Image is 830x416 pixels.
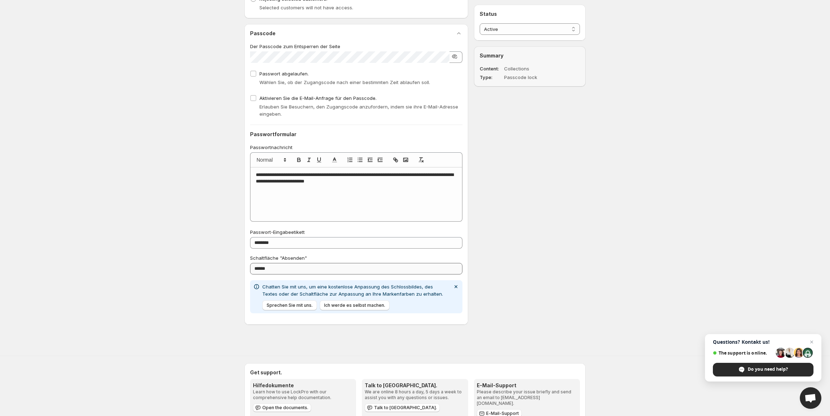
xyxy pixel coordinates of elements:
div: Need help? [713,363,813,376]
span: Erlauben Sie Besuchern, den Zugangscode anzufordern, indem sie ihre E-Mail-Adresse eingeben. [259,104,458,117]
p: Learn how to use LockPro with our comprehensive help documentation. [253,389,353,401]
span: The support is online. [713,350,773,356]
span: Open the documents. [262,405,308,411]
dt: Content: [480,65,503,72]
span: Schaltfläche "Absenden" [250,255,307,261]
span: Passwort-Eingabeetikett [250,229,305,235]
h3: Hilfedokumente [253,382,353,389]
span: Chatten Sie mit uns, um eine kostenlose Anpassung des Schlossbildes, des Textes oder der Schaltfl... [262,284,443,297]
p: Please describe your issue briefly and send an email to [EMAIL_ADDRESS][DOMAIN_NAME]. [477,389,577,406]
h2: Summary [480,52,580,59]
dd: Passcode lock [504,74,559,81]
span: Ich werde es selbst machen. [324,302,385,308]
span: Der Passcode zum Entsperren der Seite [250,43,340,49]
dd: Collections [504,65,559,72]
h2: Passcode [250,30,276,37]
button: Talk to [GEOGRAPHIC_DATA]. [365,403,440,412]
span: Talk to [GEOGRAPHIC_DATA]. [374,405,437,411]
div: Open chat [800,387,821,409]
button: Ich werde es selbst machen. [320,300,389,310]
button: Sprechen Sie mit uns. [262,300,317,310]
span: Sprechen Sie mit uns. [267,302,313,308]
span: Selected customers will not have access. [259,5,353,10]
p: Passwortnachricht [250,144,462,151]
a: Open the documents. [253,403,311,412]
span: Aktivieren Sie die E-Mail-Anfrage für den Passcode. [259,95,377,101]
h3: Talk to [GEOGRAPHIC_DATA]. [365,382,465,389]
h2: Passwortformular [250,131,462,138]
span: Passwort abgelaufen. [259,71,309,77]
p: We are online 8 hours a day, 5 days a week to assist you with any questions or issues. [365,389,465,401]
h2: Get support. [250,369,580,376]
span: Close chat [807,338,816,346]
span: Wählen Sie, ob der Zugangscode nach einer bestimmten Zeit ablaufen soll. [259,79,430,85]
span: Questions? Kontakt us! [713,339,813,345]
h2: Status [480,10,580,18]
button: Dismiss notification [451,282,461,292]
dt: Type: [480,74,503,81]
h3: E-Mail-Support [477,382,577,389]
span: Do you need help? [748,366,788,373]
